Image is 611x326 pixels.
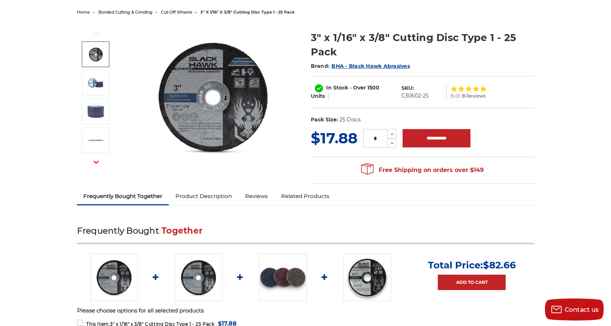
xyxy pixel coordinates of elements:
img: 3" wiz wheels for cutting metal [87,131,105,149]
span: Brand: [311,63,330,69]
img: 3" x 1/16" x 3/8" Cutting Disc [87,45,105,63]
span: Together [161,226,203,236]
dd: C30602-25 [401,92,429,100]
span: Free Shipping on orders over $149 [361,163,484,177]
span: (5.0) [450,94,460,98]
p: Total Price: [428,259,516,271]
img: 3" x 1/16" x 3/8" Cutting Disc [90,253,138,301]
a: Frequently Bought Together [77,188,169,204]
span: 1500 [367,84,379,91]
img: 3" x 3/8" Metal Cut off Wheels [87,102,105,121]
span: Units [311,93,325,99]
span: Frequently Bought [77,226,159,236]
h1: 3" x 1/16" x 3/8" Cutting Disc Type 1 - 25 Pack [311,30,534,59]
a: Add to Cart [438,275,506,290]
a: cut-off wheels [161,10,192,15]
span: 8 Reviews [462,94,485,98]
button: Previous [87,26,105,41]
a: Reviews [239,188,274,204]
a: Related Products [274,188,336,204]
dd: 25 Discs [339,116,361,124]
img: 3" x .0625" x 3/8" Cut off Disc [87,74,105,92]
p: Please choose options for all selected products [77,307,534,315]
span: In Stock [326,84,348,91]
a: BHA - Black Hawk Abrasives [331,63,410,69]
a: bonded cutting & grinding [98,10,153,15]
img: 3" x 1/16" x 3/8" Cutting Disc [140,23,287,169]
span: 3" x 1/16" x 3/8" cutting disc type 1 - 25 pack [200,10,295,15]
button: Contact us [545,298,604,320]
span: $82.66 [483,259,516,271]
a: home [77,10,90,15]
span: $17.88 [311,129,357,147]
button: Next [87,154,105,170]
dt: Pack Size: [311,116,338,124]
span: - Over [350,84,366,91]
span: Contact us [565,306,599,313]
a: Product Description [169,188,239,204]
dt: SKU: [401,84,414,92]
